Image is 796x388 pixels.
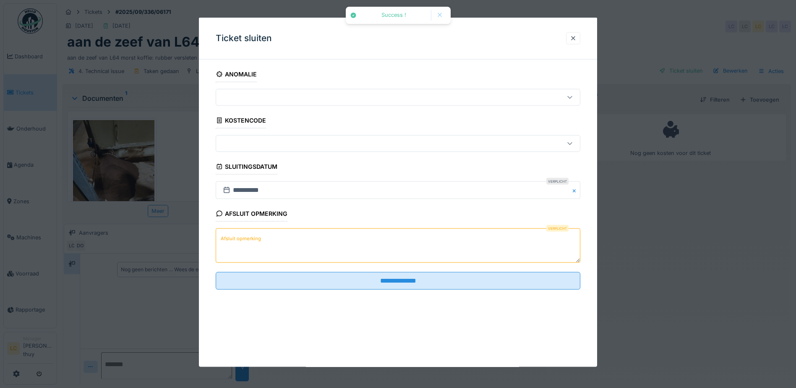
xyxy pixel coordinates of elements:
[216,114,266,128] div: Kostencode
[546,225,569,232] div: Verplicht
[216,68,257,82] div: Anomalie
[216,207,287,222] div: Afsluit opmerking
[216,33,272,44] h3: Ticket sluiten
[546,178,569,185] div: Verplicht
[219,233,263,244] label: Afsluit opmerking
[361,12,427,19] div: Success !
[216,160,277,175] div: Sluitingsdatum
[571,181,580,199] button: Close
